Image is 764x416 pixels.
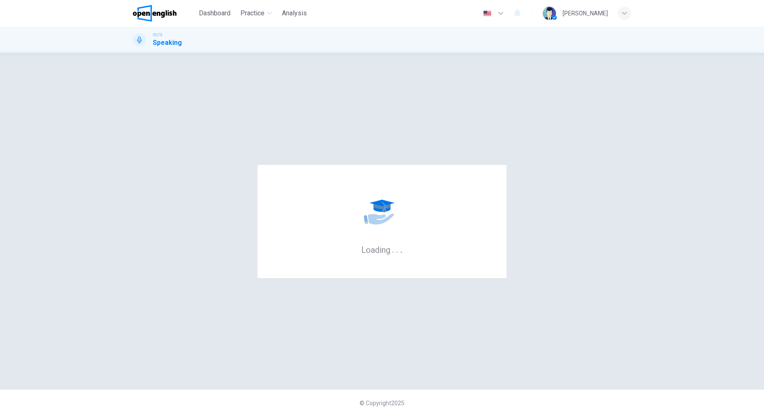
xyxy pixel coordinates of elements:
[153,38,182,48] h1: Speaking
[133,5,196,22] a: OpenEnglish logo
[153,32,162,38] span: IELTS
[360,400,404,406] span: © Copyright 2025
[282,8,307,18] span: Analysis
[392,242,394,256] h6: .
[133,5,176,22] img: OpenEnglish logo
[563,8,608,18] div: [PERSON_NAME]
[361,244,403,255] h6: Loading
[543,7,556,20] img: Profile picture
[396,242,399,256] h6: .
[199,8,230,18] span: Dashboard
[482,10,492,17] img: en
[240,8,264,18] span: Practice
[196,6,234,21] button: Dashboard
[400,242,403,256] h6: .
[237,6,275,21] button: Practice
[279,6,310,21] button: Analysis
